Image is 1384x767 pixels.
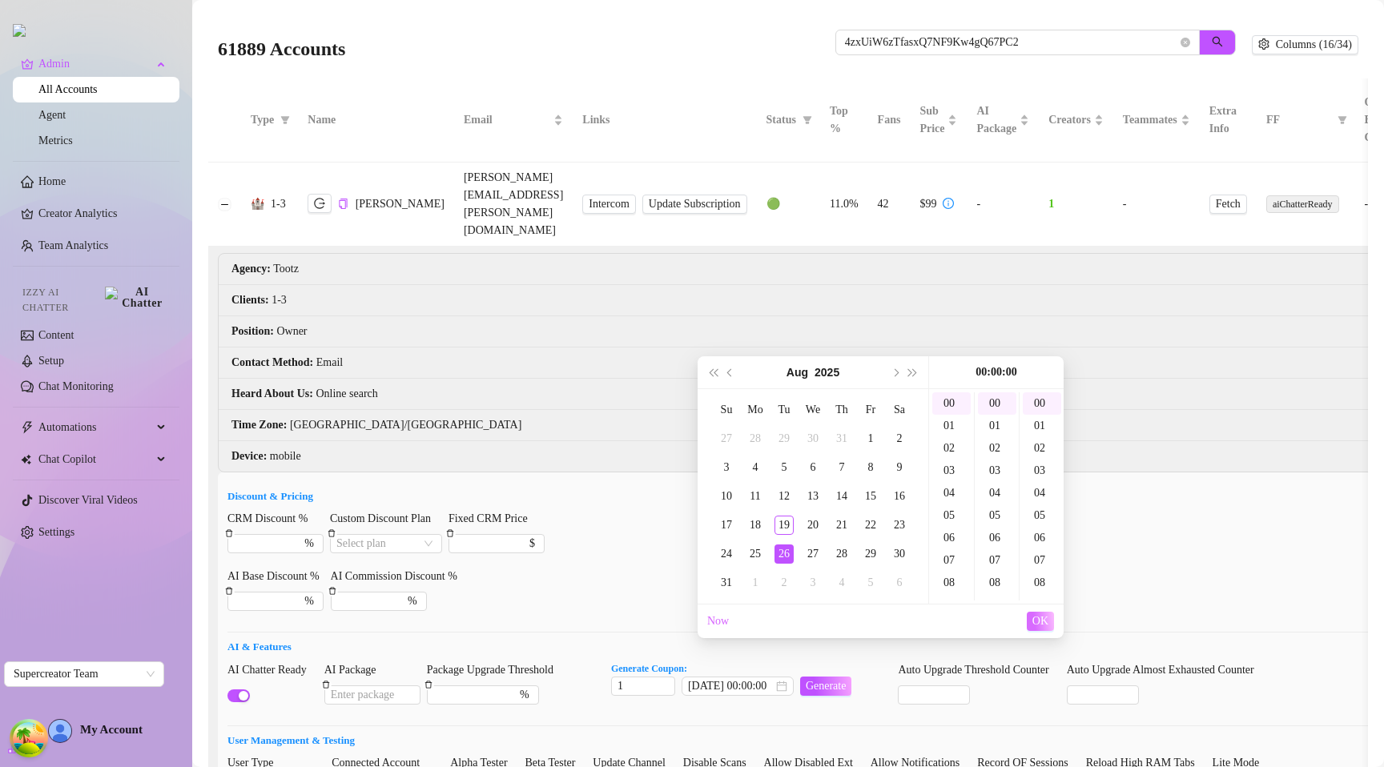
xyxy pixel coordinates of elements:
[746,429,765,448] div: 28
[1123,198,1127,210] span: -
[331,568,469,585] label: AI Commission Discount %
[978,437,1016,460] div: 02
[935,356,1057,388] div: 00:00:00
[433,686,517,704] input: Package Upgrade Threshold
[770,453,799,482] td: 2025-08-05
[803,115,812,125] span: filter
[1023,392,1061,415] div: 00
[314,198,325,209] span: logout
[337,592,404,610] input: AI Commission Discount %
[803,487,823,506] div: 13
[1023,460,1061,482] div: 03
[80,723,143,736] span: My Account
[932,504,971,527] div: 05
[774,516,794,535] div: 19
[890,487,909,506] div: 16
[1023,594,1061,616] div: 09
[446,529,454,537] span: delete
[856,396,885,424] th: Fr
[38,494,138,506] a: Discover Viral Videos
[38,415,152,440] span: Automations
[932,549,971,572] div: 07
[298,78,454,163] th: Name
[827,424,856,453] td: 2025-07-31
[1023,504,1061,527] div: 05
[464,111,550,129] span: Email
[803,429,823,448] div: 30
[978,415,1016,437] div: 01
[105,287,167,309] img: AI Chatter
[49,720,71,742] img: AD_cMMTxCeTpmN1d5MnKJ1j-_uXZCpTKapSSqNGg4PyXtR_tCW7gZXTNmFz2tpVv9LSyNV7ff1CaS4f4q0HLYKULQOwoM5GQR...
[932,392,971,415] div: 00
[741,396,770,424] th: Mo
[1334,108,1350,132] span: filter
[234,592,301,610] input: AI Base Discount %
[845,34,1177,51] input: Search by UID / Name / Email / Creator Username
[774,458,794,477] div: 5
[978,572,1016,594] div: 08
[803,544,823,564] div: 27
[799,396,827,424] th: We
[899,686,969,704] input: Auto Upgrade Threshold Counter
[231,263,271,275] strong: Agency :
[722,356,739,388] button: Previous month (PageUp)
[704,356,722,388] button: Last year (Control + left)
[1252,35,1358,54] button: Columns (16/34)
[856,540,885,568] td: 2025-08-29
[978,460,1016,482] div: 03
[1181,38,1190,47] span: close-circle
[1068,686,1138,704] input: Auto Upgrade Almost Exhausted Counter
[1023,572,1061,594] div: 08
[774,573,794,592] div: 2
[225,529,233,537] span: delete
[322,681,330,689] span: delete
[38,175,66,187] a: Home
[770,511,799,540] td: 2025-08-19
[827,453,856,482] td: 2025-08-07
[890,516,909,535] div: 23
[13,24,26,37] img: logo.svg
[218,37,345,62] h3: 61889 Accounts
[799,453,827,482] td: 2025-08-06
[1209,195,1247,214] button: Fetch
[919,102,944,138] span: Sub Price
[878,198,889,210] span: 42
[1023,527,1061,549] div: 06
[770,540,799,568] td: 2025-08-26
[741,482,770,511] td: 2025-08-11
[712,396,741,424] th: Su
[427,661,565,679] label: Package Upgrade Threshold
[38,51,152,77] span: Admin
[800,677,852,696] button: Generate
[1023,437,1061,460] div: 02
[861,429,880,448] div: 1
[38,329,74,341] a: Content
[978,549,1016,572] div: 07
[746,516,765,535] div: 18
[227,568,331,585] label: AI Base Discount %
[967,78,1039,163] th: AI Package
[856,424,885,453] td: 2025-08-01
[861,516,880,535] div: 22
[832,573,851,592] div: 4
[234,535,301,552] input: CRM Discount %
[707,615,729,627] a: Now
[1027,612,1054,631] button: OK
[978,482,1016,504] div: 04
[885,396,914,424] th: Sa
[1216,198,1241,211] span: Fetch
[280,115,290,125] span: filter
[225,587,233,595] span: delete
[328,529,336,537] span: delete
[1212,36,1223,47] span: search
[612,677,674,695] input: Credits
[582,195,636,214] a: Intercom
[251,111,274,129] span: Type
[22,285,99,315] span: Izzy AI Chatter
[741,540,770,568] td: 2025-08-25
[856,511,885,540] td: 2025-08-22
[832,487,851,506] div: 14
[589,195,630,213] span: Intercom
[1048,111,1091,129] span: Creators
[219,198,231,211] button: Collapse row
